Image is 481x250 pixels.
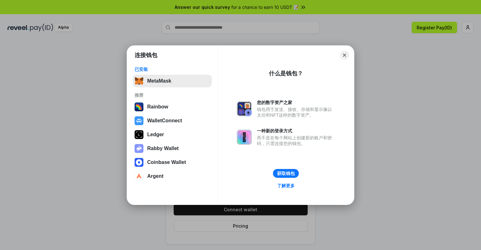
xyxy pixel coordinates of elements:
a: 了解更多 [273,182,298,190]
img: svg+xml,%3Csvg%20xmlns%3D%22http%3A%2F%2Fwww.w3.org%2F2000%2Fsvg%22%20fill%3D%22none%22%20viewBox... [135,144,143,153]
button: Rainbow [133,101,212,113]
img: svg+xml,%3Csvg%20width%3D%2228%22%20height%3D%2228%22%20viewBox%3D%220%200%2028%2028%22%20fill%3D... [135,172,143,181]
button: Ledger [133,128,212,141]
div: 推荐 [135,92,210,98]
img: svg+xml,%3Csvg%20width%3D%2228%22%20height%3D%2228%22%20viewBox%3D%220%200%2028%2028%22%20fill%3D... [135,158,143,167]
img: svg+xml,%3Csvg%20width%3D%22120%22%20height%3D%22120%22%20viewBox%3D%220%200%20120%20120%22%20fil... [135,102,143,111]
button: MetaMask [133,75,212,87]
button: Close [340,51,349,60]
div: 而不是在每个网站上创建新的账户和密码，只需连接您的钱包。 [257,135,335,146]
button: WalletConnect [133,114,212,127]
div: MetaMask [147,78,171,84]
h1: 连接钱包 [135,51,157,59]
div: Ledger [147,132,164,137]
div: Coinbase Wallet [147,160,186,165]
div: 一种新的登录方式 [257,128,335,134]
div: 您的数字资产之家 [257,100,335,105]
button: 获取钱包 [273,169,299,178]
div: 什么是钱包？ [269,70,303,77]
div: 了解更多 [277,183,295,189]
img: svg+xml,%3Csvg%20xmlns%3D%22http%3A%2F%2Fwww.w3.org%2F2000%2Fsvg%22%20fill%3D%22none%22%20viewBox... [237,130,252,145]
div: Argent [147,173,164,179]
div: Rainbow [147,104,168,110]
button: Rabby Wallet [133,142,212,155]
div: 已安装 [135,67,210,72]
div: Rabby Wallet [147,146,179,151]
img: svg+xml,%3Csvg%20fill%3D%22none%22%20height%3D%2233%22%20viewBox%3D%220%200%2035%2033%22%20width%... [135,77,143,85]
button: Coinbase Wallet [133,156,212,169]
div: 钱包用于发送、接收、存储和显示像以太坊和NFT这样的数字资产。 [257,107,335,118]
img: svg+xml,%3Csvg%20width%3D%2228%22%20height%3D%2228%22%20viewBox%3D%220%200%2028%2028%22%20fill%3D... [135,116,143,125]
button: Argent [133,170,212,183]
div: WalletConnect [147,118,182,124]
img: svg+xml,%3Csvg%20xmlns%3D%22http%3A%2F%2Fwww.w3.org%2F2000%2Fsvg%22%20fill%3D%22none%22%20viewBox... [237,101,252,116]
div: 获取钱包 [277,171,295,176]
img: svg+xml,%3Csvg%20xmlns%3D%22http%3A%2F%2Fwww.w3.org%2F2000%2Fsvg%22%20width%3D%2228%22%20height%3... [135,130,143,139]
